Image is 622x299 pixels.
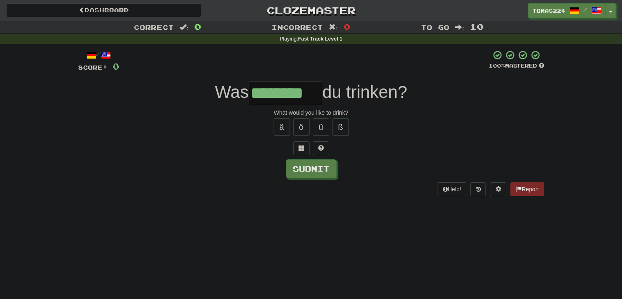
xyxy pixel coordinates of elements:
[180,24,189,31] span: :
[313,141,329,155] button: Single letter hint - you only get 1 per sentence and score half the points! alt+h
[489,62,505,69] span: 100 %
[528,3,606,18] a: Tomas224 /
[134,23,174,31] span: Correct
[313,118,329,136] button: ü
[194,22,201,32] span: 0
[470,22,484,32] span: 10
[583,7,587,12] span: /
[421,23,449,31] span: To go
[332,118,349,136] button: ß
[329,24,338,31] span: :
[455,24,464,31] span: :
[6,3,201,17] a: Dashboard
[510,182,544,196] button: Report
[215,82,248,102] span: Was
[489,62,544,70] div: Mastered
[470,182,486,196] button: Round history (alt+y)
[298,36,343,42] strong: Fast Track Level 1
[274,118,290,136] button: ä
[78,64,108,71] span: Score:
[286,159,337,178] button: Submit
[344,22,350,32] span: 0
[78,50,119,60] div: /
[438,182,467,196] button: Help!
[112,61,119,71] span: 0
[293,118,310,136] button: ö
[293,141,310,155] button: Switch sentence to multiple choice alt+p
[78,109,544,117] div: What would you like to drink?
[322,82,407,102] span: du trinken?
[272,23,323,31] span: Incorrect
[213,3,409,18] a: Clozemaster
[532,7,565,14] span: Tomas224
